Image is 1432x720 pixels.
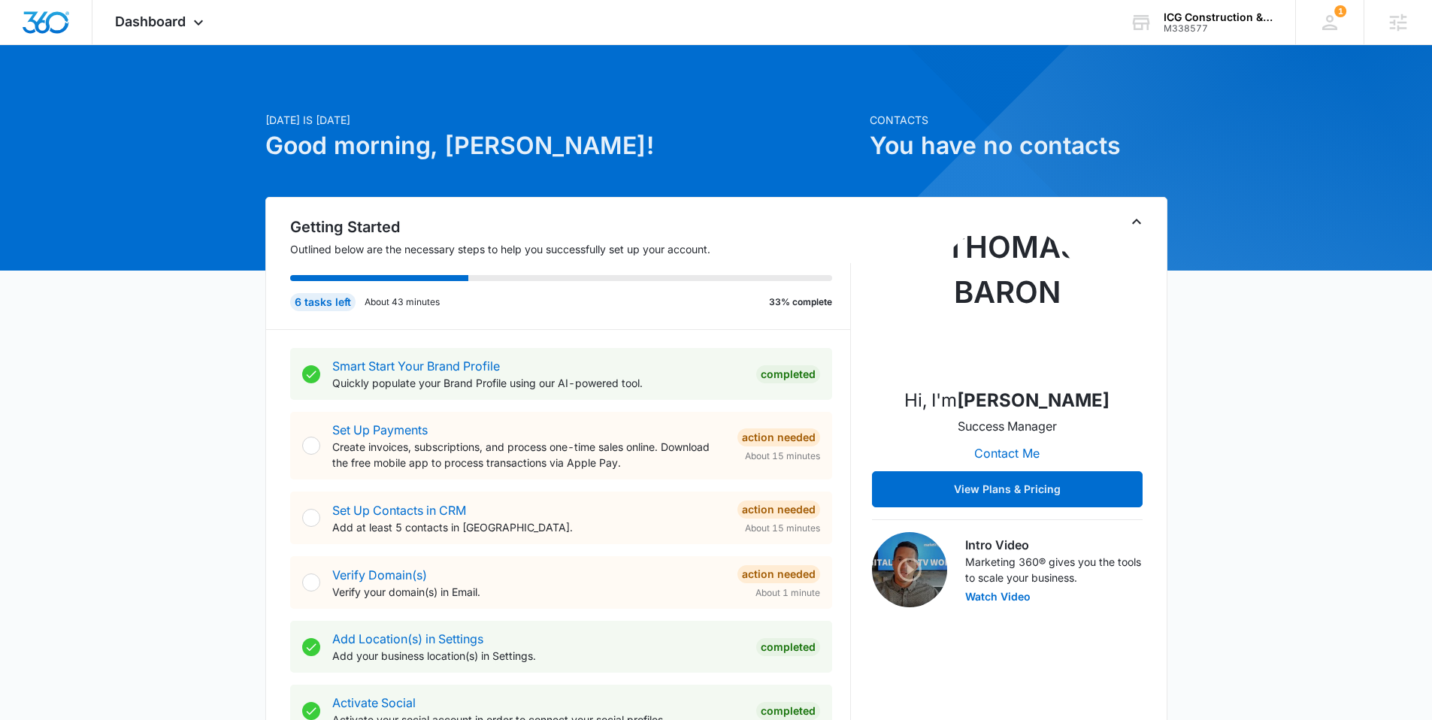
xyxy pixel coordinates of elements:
div: Action Needed [737,565,820,583]
a: Add Location(s) in Settings [332,631,483,646]
span: Dashboard [115,14,186,29]
button: Toggle Collapse [1128,213,1146,231]
div: account name [1164,11,1273,23]
div: Action Needed [737,501,820,519]
h2: Getting Started [290,216,851,238]
div: notifications count [1334,5,1346,17]
p: Verify your domain(s) in Email. [332,584,725,600]
p: Success Manager [958,417,1057,435]
p: About 43 minutes [365,295,440,309]
button: Contact Me [959,435,1055,471]
h1: You have no contacts [870,128,1167,164]
p: Hi, I'm [904,387,1110,414]
p: Marketing 360® gives you the tools to scale your business. [965,554,1143,585]
img: Intro Video [872,532,947,607]
a: Set Up Payments [332,422,428,437]
h3: Intro Video [965,536,1143,554]
div: 6 tasks left [290,293,356,311]
span: About 15 minutes [745,449,820,463]
img: Thomas Baron [932,225,1082,375]
strong: [PERSON_NAME] [957,389,1110,411]
button: Watch Video [965,591,1031,602]
a: Verify Domain(s) [332,567,427,582]
span: 1 [1334,5,1346,17]
div: Completed [756,702,820,720]
p: 33% complete [769,295,832,309]
p: Outlined below are the necessary steps to help you successfully set up your account. [290,241,851,257]
p: Contacts [870,112,1167,128]
a: Set Up Contacts in CRM [332,503,466,518]
a: Smart Start Your Brand Profile [332,358,500,374]
p: Quickly populate your Brand Profile using our AI-powered tool. [332,375,744,391]
div: Completed [756,638,820,656]
div: Completed [756,365,820,383]
a: Activate Social [332,695,416,710]
p: Add your business location(s) in Settings. [332,648,744,664]
div: Action Needed [737,428,820,446]
p: [DATE] is [DATE] [265,112,861,128]
p: Create invoices, subscriptions, and process one-time sales online. Download the free mobile app t... [332,439,725,470]
h1: Good morning, [PERSON_NAME]! [265,128,861,164]
div: account id [1164,23,1273,34]
span: About 1 minute [755,586,820,600]
p: Add at least 5 contacts in [GEOGRAPHIC_DATA]. [332,519,725,535]
button: View Plans & Pricing [872,471,1143,507]
span: About 15 minutes [745,522,820,535]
